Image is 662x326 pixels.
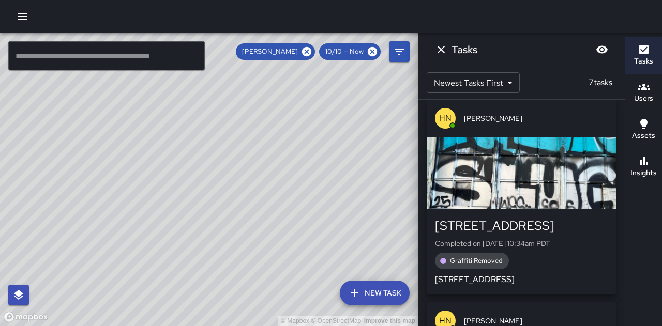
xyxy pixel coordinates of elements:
[427,100,616,294] button: HN[PERSON_NAME][STREET_ADDRESS]Completed on [DATE] 10:34am PDTGraffiti Removed[STREET_ADDRESS]
[625,37,662,74] button: Tasks
[584,76,616,89] p: 7 tasks
[427,72,520,93] div: Newest Tasks First
[634,93,653,104] h6: Users
[452,41,477,58] h6: Tasks
[625,74,662,112] button: Users
[625,112,662,149] button: Assets
[592,39,612,60] button: Blur
[340,281,410,305] button: New Task
[439,112,452,125] p: HN
[625,149,662,186] button: Insights
[236,43,315,60] div: [PERSON_NAME]
[435,273,608,286] p: [STREET_ADDRESS]
[630,167,657,179] h6: Insights
[435,238,608,249] p: Completed on [DATE] 10:34am PDT
[632,130,655,142] h6: Assets
[435,218,608,234] div: [STREET_ADDRESS]
[444,256,509,266] span: Graffiti Removed
[431,39,452,60] button: Dismiss
[236,46,304,57] span: [PERSON_NAME]
[464,113,608,123] span: [PERSON_NAME]
[464,316,608,326] span: [PERSON_NAME]
[319,43,381,60] div: 10/10 — Now
[634,56,653,67] h6: Tasks
[319,46,370,57] span: 10/10 — Now
[389,41,410,62] button: Filters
